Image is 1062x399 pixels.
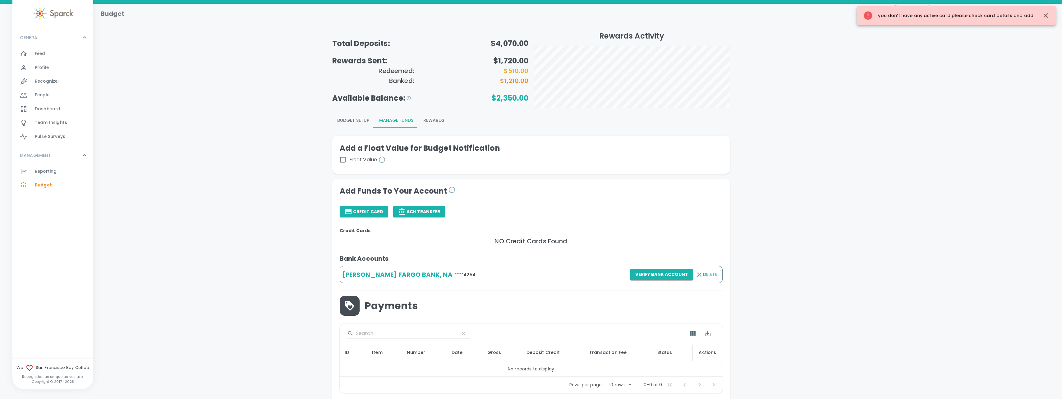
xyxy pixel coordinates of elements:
h4: Add Funds To Your Account [340,186,723,196]
svg: Please allow 3-4 business days for the funds to be added to your personalized rewards store. You ... [448,186,456,194]
button: Language:EN [880,3,912,25]
b: Credit Cards [340,227,371,234]
p: MANAGEMENT [20,152,51,158]
svg: Get daily alerts when your remaining reward balance is less than the dollar amount of your choice... [378,156,386,163]
a: Profile [12,61,93,75]
p: Rows per page: [569,382,603,388]
p: GENERAL [20,34,39,41]
h5: $4,070.00 [430,39,529,48]
b: Bank Accounts [340,254,389,263]
span: Reporting [35,168,57,175]
div: Number [407,349,441,356]
span: Team Insights [35,120,67,126]
h5: Rewards Activity [534,31,730,41]
td: No records to display [340,361,723,377]
a: Feed [12,47,93,61]
button: Delete [693,269,720,280]
div: GENERAL [12,47,93,146]
svg: Search [347,330,353,337]
h6: Banked: [332,76,414,86]
h6: $510.00 [414,66,529,76]
button: ACH Transfer [393,206,445,218]
a: Team Insights [12,116,93,130]
span: Payments [365,300,418,312]
div: Transaction Fee [589,349,647,356]
h6: $1,210.00 [414,76,529,86]
input: Search [356,328,454,338]
svg: This is the estimated balance based on the scenario planning and what you have currently deposite... [406,96,411,101]
span: Pulse Surveys [35,134,65,140]
h5: Add a Float Value for Budget Notification [340,143,723,153]
div: MANAGEMENT [12,146,93,165]
a: Sparck logo [12,6,93,21]
h6: [PERSON_NAME] FARGO BANK, NA [343,270,453,280]
span: Float Value [349,156,386,163]
div: Deposit Credit [526,349,579,356]
h5: Total Deposits: [332,39,430,48]
h6: NO Credit Cards Found [340,236,723,246]
h1: Budget [101,9,124,19]
span: People [35,92,49,98]
span: Dashboard [35,106,60,112]
span: First Page [662,377,677,392]
img: Sparck logo [33,6,73,21]
span: Delete [703,271,717,278]
div: GENERAL [12,28,93,47]
a: Dashboard [12,102,93,116]
a: People [12,88,93,102]
div: Item [372,349,397,356]
p: Copyright © 2017 - 2025 [12,379,93,384]
h5: Rewards Sent: [332,56,430,66]
div: Date [452,349,477,356]
div: Status [657,349,688,356]
div: Gross [487,349,517,356]
a: Budget [12,178,93,192]
h6: Redeemed: [332,66,414,76]
div: MANAGEMENT [12,165,93,195]
p: 0-0 of 0 [644,382,662,388]
h5: $1,720.00 [430,56,529,66]
button: Credit Card [340,206,388,218]
button: Rewards [418,113,449,128]
a: Pulse Surveys [12,130,93,144]
button: Budget Setup [332,113,374,128]
div: ID [345,349,362,356]
span: Previous Page [677,377,692,392]
h5: $2,350.00 [430,93,529,103]
div: Budgeting page report [332,113,730,128]
span: Profile [35,65,49,71]
button: Manage Funds [374,113,418,128]
span: Next Page [692,377,707,392]
a: Recognize! [12,75,93,88]
span: Budget [35,182,52,188]
div: 10 rows [608,382,626,388]
span: Recognize! [35,78,59,85]
p: Recognition as unique as you are! [12,374,93,379]
button: Export [700,326,715,341]
a: Reporting [12,165,93,178]
span: Last Page [707,377,722,392]
button: Verify Bank Account [630,269,693,280]
h5: Available Balance: [332,93,430,103]
div: you don't have any active card please check card details and add [863,8,1033,23]
button: Show Columns [685,326,700,341]
span: Feed [35,51,45,57]
span: We San Francisco Bay Coffee [12,364,93,372]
